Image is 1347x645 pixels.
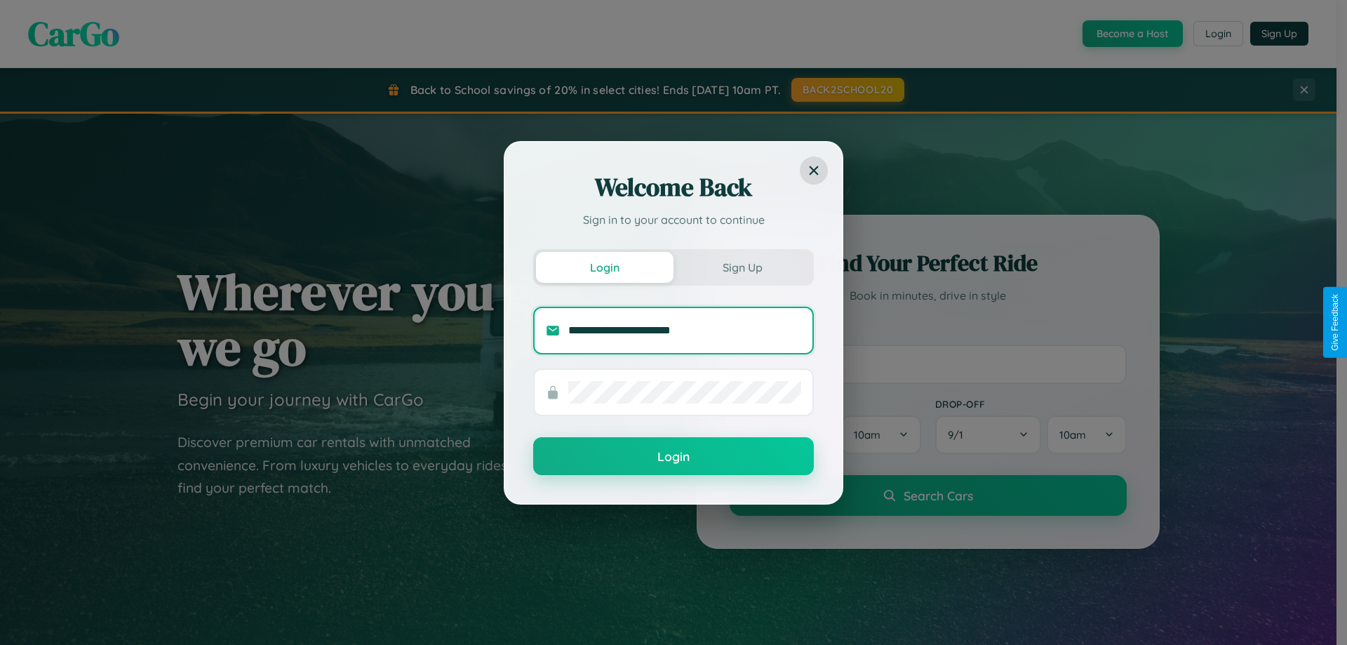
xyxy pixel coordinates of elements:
[533,437,814,475] button: Login
[533,171,814,204] h2: Welcome Back
[1330,294,1340,351] div: Give Feedback
[536,252,673,283] button: Login
[533,211,814,228] p: Sign in to your account to continue
[673,252,811,283] button: Sign Up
